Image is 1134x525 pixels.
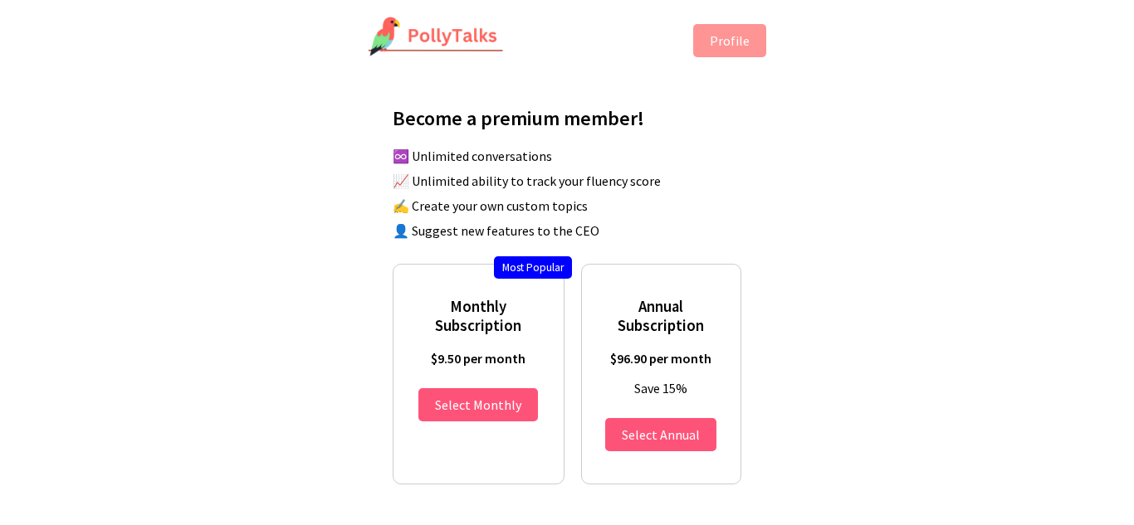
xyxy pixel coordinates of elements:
[605,418,716,451] button: Annual Subscription $96.90 per month Save 15%
[599,350,724,367] p: $96.90 per month
[599,297,724,335] h3: Annual Subscription
[410,297,547,335] h3: Monthly Subscription
[368,17,504,58] img: PollyTalks Logo
[410,350,547,367] p: $9.50 per month
[418,388,538,421] button: Monthly Subscription $9.50 per month
[393,173,758,189] li: 📈 Unlimited ability to track your fluency score
[693,24,766,57] button: Profile
[599,380,724,396] p: Save 15%
[393,105,758,131] h2: Become a premium member!
[393,197,758,214] li: ✍️ Create your own custom topics
[393,222,758,239] li: 👤 Suggest new features to the CEO
[393,148,758,164] li: ♾️ Unlimited conversations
